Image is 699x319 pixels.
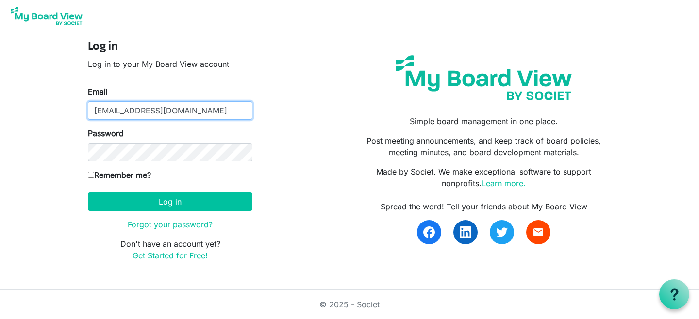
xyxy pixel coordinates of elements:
p: Made by Societ. We make exceptional software to support nonprofits. [357,166,611,189]
a: © 2025 - Societ [319,300,380,309]
p: Don't have an account yet? [88,238,252,261]
img: My Board View Logo [8,4,85,28]
img: my-board-view-societ.svg [388,48,579,108]
h4: Log in [88,40,252,54]
div: Spread the word! Tell your friends about My Board View [357,201,611,212]
label: Remember me? [88,169,151,181]
img: linkedin.svg [460,226,471,238]
label: Email [88,86,108,97]
img: twitter.svg [496,226,508,238]
label: Password [88,128,124,139]
p: Simple board management in one place. [357,115,611,127]
p: Log in to your My Board View account [88,58,252,70]
a: Forgot your password? [128,220,213,229]
p: Post meeting announcements, and keep track of board policies, meeting minutes, and board developm... [357,135,611,158]
img: facebook.svg [423,226,435,238]
a: Get Started for Free! [133,251,208,260]
button: Log in [88,192,252,211]
input: Remember me? [88,172,94,178]
a: Learn more. [482,178,526,188]
span: email [533,226,544,238]
a: email [526,220,550,244]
